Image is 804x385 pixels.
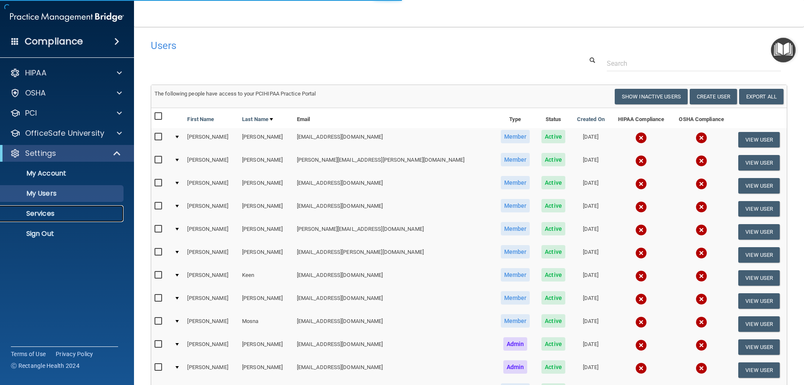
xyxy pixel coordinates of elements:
[5,189,120,198] p: My Users
[672,108,731,128] th: OSHA Compliance
[696,270,707,282] img: cross.ca9f0e7f.svg
[738,247,780,263] button: View User
[635,247,647,259] img: cross.ca9f0e7f.svg
[738,178,780,194] button: View User
[184,197,239,220] td: [PERSON_NAME]
[571,266,611,289] td: [DATE]
[571,243,611,266] td: [DATE]
[501,268,530,282] span: Member
[294,197,495,220] td: [EMAIL_ADDRESS][DOMAIN_NAME]
[577,114,605,124] a: Created On
[495,108,536,128] th: Type
[635,201,647,213] img: cross.ca9f0e7f.svg
[239,289,294,313] td: [PERSON_NAME]
[571,359,611,382] td: [DATE]
[739,89,783,104] a: Export All
[239,128,294,151] td: [PERSON_NAME]
[659,326,794,359] iframe: Drift Widget Chat Controller
[635,155,647,167] img: cross.ca9f0e7f.svg
[541,222,565,235] span: Active
[571,336,611,359] td: [DATE]
[184,289,239,313] td: [PERSON_NAME]
[501,222,530,235] span: Member
[635,293,647,305] img: cross.ca9f0e7f.svg
[184,359,239,382] td: [PERSON_NAME]
[541,199,565,212] span: Active
[184,336,239,359] td: [PERSON_NAME]
[239,174,294,197] td: [PERSON_NAME]
[611,108,672,128] th: HIPAA Compliance
[690,89,737,104] button: Create User
[541,291,565,305] span: Active
[696,132,707,144] img: cross.ca9f0e7f.svg
[541,130,565,143] span: Active
[738,155,780,171] button: View User
[503,360,528,374] span: Admin
[635,362,647,374] img: cross.ca9f0e7f.svg
[696,155,707,167] img: cross.ca9f0e7f.svg
[294,266,495,289] td: [EMAIL_ADDRESS][DOMAIN_NAME]
[696,201,707,213] img: cross.ca9f0e7f.svg
[10,108,122,118] a: PCI
[294,243,495,266] td: [EMAIL_ADDRESS][PERSON_NAME][DOMAIN_NAME]
[635,224,647,236] img: cross.ca9f0e7f.svg
[696,362,707,374] img: cross.ca9f0e7f.svg
[294,359,495,382] td: [EMAIL_ADDRESS][DOMAIN_NAME]
[501,245,530,258] span: Member
[239,151,294,174] td: [PERSON_NAME]
[294,174,495,197] td: [EMAIL_ADDRESS][DOMAIN_NAME]
[239,313,294,336] td: Mosna
[239,336,294,359] td: [PERSON_NAME]
[571,197,611,220] td: [DATE]
[184,128,239,151] td: [PERSON_NAME]
[294,151,495,174] td: [PERSON_NAME][EMAIL_ADDRESS][PERSON_NAME][DOMAIN_NAME]
[187,114,214,124] a: First Name
[242,114,273,124] a: Last Name
[738,362,780,378] button: View User
[771,38,796,62] button: Open Resource Center
[294,108,495,128] th: Email
[25,36,83,47] h4: Compliance
[294,128,495,151] td: [EMAIL_ADDRESS][DOMAIN_NAME]
[696,178,707,190] img: cross.ca9f0e7f.svg
[738,270,780,286] button: View User
[10,148,121,158] a: Settings
[615,89,688,104] button: Show Inactive Users
[571,128,611,151] td: [DATE]
[56,350,93,358] a: Privacy Policy
[541,268,565,282] span: Active
[541,245,565,258] span: Active
[239,359,294,382] td: [PERSON_NAME]
[5,230,120,238] p: Sign Out
[696,247,707,259] img: cross.ca9f0e7f.svg
[184,266,239,289] td: [PERSON_NAME]
[635,316,647,328] img: cross.ca9f0e7f.svg
[11,350,46,358] a: Terms of Use
[184,174,239,197] td: [PERSON_NAME]
[738,224,780,240] button: View User
[501,130,530,143] span: Member
[239,197,294,220] td: [PERSON_NAME]
[10,128,122,138] a: OfficeSafe University
[184,151,239,174] td: [PERSON_NAME]
[294,336,495,359] td: [EMAIL_ADDRESS][DOMAIN_NAME]
[151,40,517,51] h4: Users
[155,90,316,97] span: The following people have access to your PCIHIPAA Practice Portal
[503,337,528,351] span: Admin
[541,176,565,189] span: Active
[541,360,565,374] span: Active
[10,88,122,98] a: OSHA
[25,128,104,138] p: OfficeSafe University
[571,174,611,197] td: [DATE]
[294,220,495,243] td: [PERSON_NAME][EMAIL_ADDRESS][DOMAIN_NAME]
[738,293,780,309] button: View User
[501,176,530,189] span: Member
[11,362,80,370] span: Ⓒ Rectangle Health 2024
[10,9,124,26] img: PMB logo
[541,314,565,328] span: Active
[541,337,565,351] span: Active
[696,293,707,305] img: cross.ca9f0e7f.svg
[635,178,647,190] img: cross.ca9f0e7f.svg
[696,224,707,236] img: cross.ca9f0e7f.svg
[738,201,780,217] button: View User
